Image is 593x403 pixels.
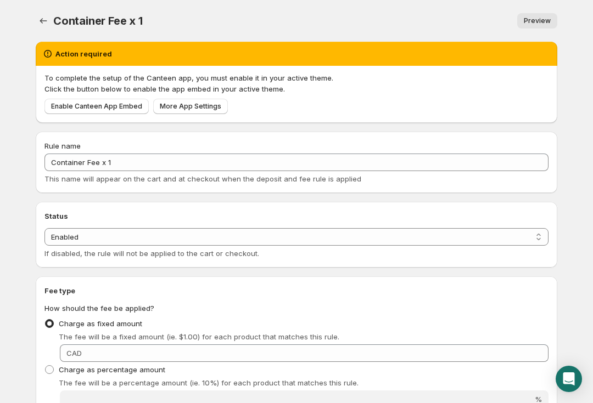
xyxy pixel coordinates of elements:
h2: Action required [55,48,112,59]
p: Click the button below to enable the app embed in your active theme. [44,83,549,94]
span: The fee will be a fixed amount (ie. $1.00) for each product that matches this rule. [59,332,339,341]
span: Preview [524,16,551,25]
button: Settings [36,13,51,29]
span: Container Fee x 1 [53,14,143,27]
a: More App Settings [153,99,228,114]
span: Enable Canteen App Embed [51,102,142,111]
h2: Status [44,211,549,222]
a: Enable Canteen App Embed [44,99,149,114]
span: Rule name [44,141,81,150]
span: Charge as percentage amount [59,365,165,374]
p: The fee will be a percentage amount (ie. 10%) for each product that matches this rule. [59,377,549,388]
span: More App Settings [160,102,221,111]
span: How should the fee be applied? [44,304,154,313]
div: Open Intercom Messenger [556,366,582,392]
span: Charge as fixed amount [59,319,142,328]
h2: Fee type [44,285,549,296]
span: If disabled, the rule will not be applied to the cart or checkout. [44,249,259,258]
span: CAD [66,349,82,357]
a: Preview [517,13,557,29]
p: To complete the setup of the Canteen app, you must enable it in your active theme. [44,72,549,83]
span: This name will appear on the cart and at checkout when the deposit and fee rule is applied [44,174,361,183]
